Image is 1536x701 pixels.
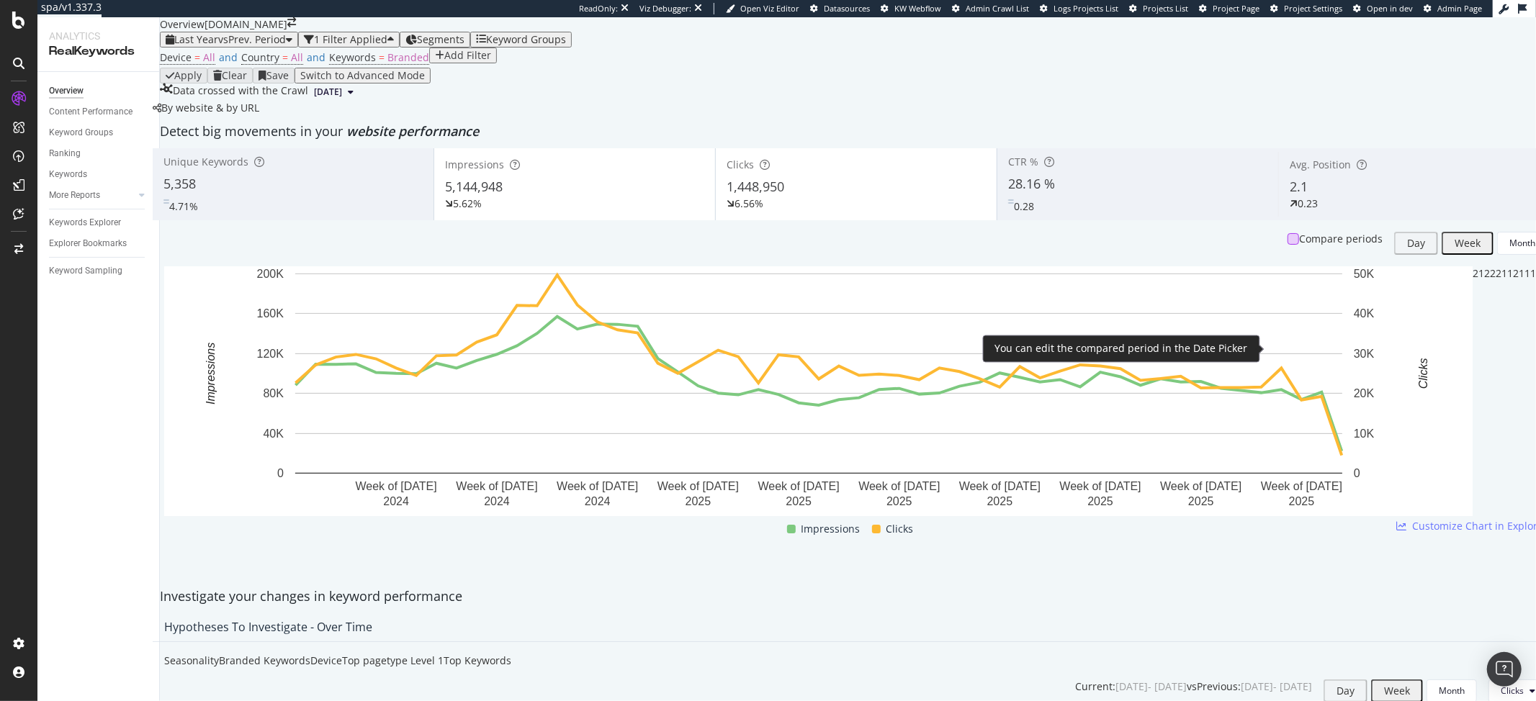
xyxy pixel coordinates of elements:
[810,3,870,14] a: Datasources
[1507,266,1513,281] div: 1
[444,50,491,61] div: Add Filter
[1040,3,1118,14] a: Logs Projects List
[164,653,219,668] div: Seasonality
[314,86,342,99] span: 2025 Aug. 24th
[758,480,840,492] text: Week of [DATE]
[429,48,497,63] button: Add Filter
[1014,199,1034,214] div: 0.28
[1524,266,1530,281] div: 1
[1008,175,1055,192] span: 28.16 %
[1289,495,1315,507] text: 2025
[291,50,303,64] span: All
[160,68,207,83] button: Apply
[727,158,754,171] span: Clicks
[1290,178,1308,195] span: 2.1
[169,199,198,214] div: 4.71%
[657,480,739,492] text: Week of [DATE]
[49,125,113,140] div: Keyword Groups
[959,480,1041,492] text: Week of [DATE]
[282,50,288,64] span: =
[1241,679,1312,694] div: [DATE] - [DATE]
[1354,307,1375,320] text: 40K
[639,3,691,14] div: Viz Debugger:
[1509,237,1535,249] div: Month
[1199,3,1259,14] a: Project Page
[153,101,259,115] div: legacy label
[207,68,253,83] button: Clear
[49,29,148,43] div: Analytics
[1299,232,1383,246] div: Compare periods
[824,3,870,14] span: Datasources
[1354,387,1375,399] text: 20K
[1490,266,1496,281] div: 2
[287,17,296,27] div: arrow-right-arrow-left
[160,50,192,64] span: Device
[1424,3,1482,14] a: Admin Page
[740,3,799,14] span: Open Viz Editor
[49,146,149,161] a: Ranking
[160,17,205,32] div: Overview
[49,215,149,230] a: Keywords Explorer
[453,196,482,211] div: 5.62%
[858,480,940,492] text: Week of [DATE]
[173,83,308,101] div: Data crossed with the Crawl
[1437,3,1482,14] span: Admin Page
[307,50,325,64] span: and
[205,343,217,404] text: Impressions
[218,32,286,46] span: vs Prev. Period
[444,653,511,668] div: Top Keywords
[49,188,100,203] div: More Reports
[295,68,431,83] button: Switch to Advanced Mode
[1513,266,1519,281] div: 2
[342,653,444,668] div: Top pagetype Level 1
[579,3,618,14] div: ReadOnly:
[205,17,287,32] div: [DOMAIN_NAME]
[1008,155,1038,168] span: CTR %
[49,83,84,99] div: Overview
[1261,480,1342,492] text: Week of [DATE]
[49,146,81,161] div: Ranking
[164,266,1473,516] svg: A chart.
[298,32,400,48] button: 1 Filter Applied
[194,50,200,64] span: =
[1354,428,1375,440] text: 10K
[1115,679,1187,694] div: [DATE] - [DATE]
[308,83,359,101] button: [DATE]
[1455,238,1481,249] div: Week
[174,32,218,46] span: Last Year
[786,495,812,507] text: 2025
[1008,199,1014,204] img: Equal
[1337,685,1355,697] div: Day
[383,495,409,507] text: 2024
[1519,266,1524,281] div: 1
[952,3,1029,14] a: Admin Crawl List
[1484,266,1490,281] div: 2
[49,167,149,182] a: Keywords
[329,50,376,64] span: Keywords
[456,480,537,492] text: Week of [DATE]
[241,50,279,64] span: Country
[1496,266,1501,281] div: 2
[49,188,135,203] a: More Reports
[174,70,202,81] div: Apply
[995,342,1248,356] div: You can edit the compared period in the Date Picker
[160,32,298,48] button: Last YearvsPrev. Period
[1384,685,1410,697] div: Week
[1353,3,1413,14] a: Open in dev
[49,215,121,230] div: Keywords Explorer
[486,34,566,45] div: Keyword Groups
[222,70,247,81] div: Clear
[49,236,149,251] a: Explorer Bookmarks
[735,196,763,211] div: 6.56%
[557,480,638,492] text: Week of [DATE]
[484,495,510,507] text: 2024
[1075,679,1115,694] div: Current:
[219,653,310,668] div: Branded Keywords
[314,34,387,45] div: 1 Filter Applied
[1188,495,1214,507] text: 2025
[264,387,284,399] text: 80K
[257,307,284,320] text: 160K
[49,263,122,279] div: Keyword Sampling
[1060,480,1141,492] text: Week of [DATE]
